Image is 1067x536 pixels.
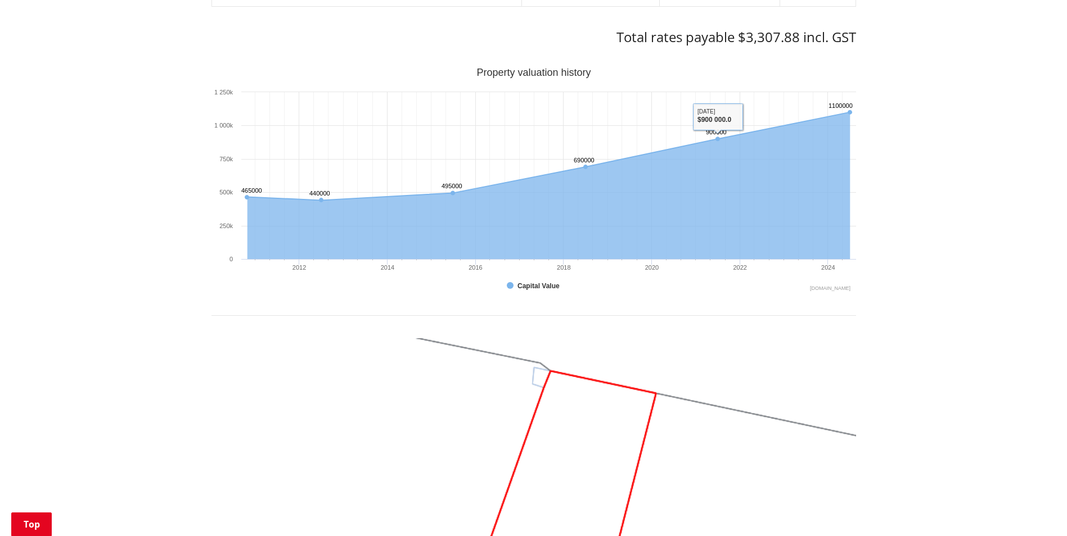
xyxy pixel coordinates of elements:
text: 2012 [292,264,305,271]
path: Wednesday, Oct 27, 11:00, 465,000. Capital Value. [245,195,249,199]
text: 1100000 [829,102,853,109]
path: Saturday, Jun 30, 12:00, 690,000. Capital Value. [583,165,588,169]
text: 2014 [380,264,394,271]
text: Property valuation history [476,67,591,78]
text: 495000 [442,183,462,189]
path: Tuesday, Jun 30, 12:00, 495,000. Capital Value. [451,190,455,195]
path: Saturday, Jun 30, 12:00, 440,000. Capital Value. [319,198,323,202]
text: 690000 [574,157,595,163]
path: Wednesday, Jun 30, 12:00, 900,000. Capital Value. [715,137,719,141]
text: 2022 [733,264,746,271]
path: Sunday, Jun 30, 12:00, 1,100,000. Capital Value. [848,110,852,114]
button: Show Capital Value [507,281,561,291]
text: 0 [229,256,232,262]
text: 2018 [557,264,570,271]
text: 750k [219,156,233,162]
text: 2016 [469,264,482,271]
a: Top [11,512,52,536]
h3: Total rates payable $3,307.88 incl. GST [211,29,856,46]
div: Property valuation history. Highcharts interactive chart. [211,68,856,293]
text: 900000 [706,129,727,135]
text: 465000 [241,187,262,194]
text: 250k [219,222,233,229]
iframe: Messenger Launcher [1015,489,1056,529]
text: 1 250k [214,89,233,96]
text: 1 000k [214,122,233,129]
text: Chart credits: Highcharts.com [809,285,850,291]
text: 440000 [309,190,330,197]
text: 2024 [821,264,835,271]
text: 500k [219,189,233,196]
svg: Interactive chart [211,68,856,293]
text: 2020 [645,264,658,271]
